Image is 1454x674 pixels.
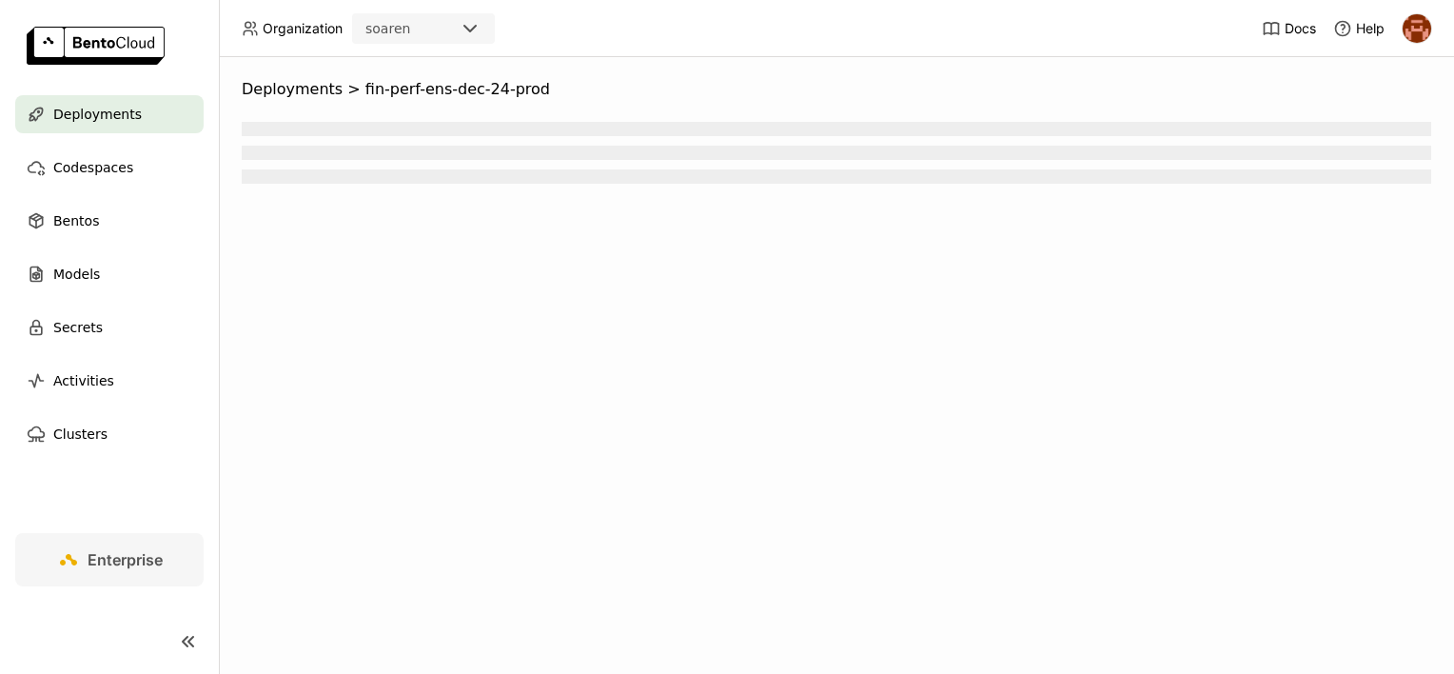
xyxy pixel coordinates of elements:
[242,80,1431,99] nav: Breadcrumbs navigation
[365,19,410,38] div: soaren
[1356,20,1385,37] span: Help
[53,103,142,126] span: Deployments
[412,20,414,39] input: Selected soaren.
[53,423,108,446] span: Clusters
[263,20,343,37] span: Organization
[15,202,204,240] a: Bentos
[53,369,114,392] span: Activities
[15,533,204,586] a: Enterprise
[15,308,204,347] a: Secrets
[1333,19,1385,38] div: Help
[27,27,165,65] img: logo
[88,550,163,569] span: Enterprise
[53,263,100,286] span: Models
[1285,20,1316,37] span: Docs
[1262,19,1316,38] a: Docs
[15,149,204,187] a: Codespaces
[15,362,204,400] a: Activities
[15,95,204,133] a: Deployments
[1403,14,1431,43] img: h0akoisn5opggd859j2zve66u2a2
[15,415,204,453] a: Clusters
[53,316,103,339] span: Secrets
[343,80,365,99] span: >
[242,80,343,99] span: Deployments
[365,80,550,99] span: fin-perf-ens-dec-24-prod
[15,255,204,293] a: Models
[53,156,133,179] span: Codespaces
[53,209,99,232] span: Bentos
